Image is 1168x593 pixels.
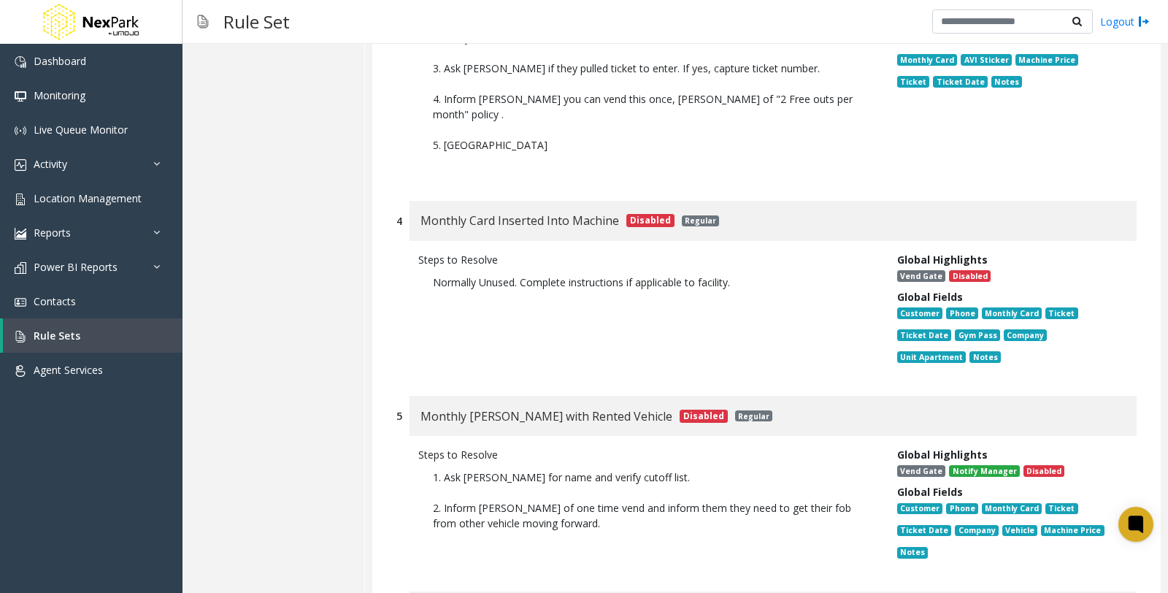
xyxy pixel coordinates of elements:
[15,125,26,137] img: 'icon'
[216,4,297,39] h3: Rule Set
[1041,525,1104,537] span: Machine Price
[682,215,719,226] span: Regular
[946,307,977,319] span: Phone
[1004,329,1047,341] span: Company
[15,228,26,240] img: 'icon'
[735,410,772,421] span: Regular
[34,294,76,308] span: Contacts
[15,194,26,205] img: 'icon'
[15,365,26,377] img: 'icon'
[897,448,988,462] span: Global Highlights
[897,270,945,282] span: Vend Gate
[15,331,26,343] img: 'icon'
[991,76,1022,88] span: Notes
[396,213,402,229] div: 4
[946,503,977,515] span: Phone
[15,56,26,68] img: 'icon'
[897,547,928,559] span: Notes
[680,410,728,423] span: Disabled
[420,211,619,230] span: Monthly Card Inserted Into Machine
[396,408,402,424] div: 5
[897,307,942,319] span: Customer
[955,329,999,341] span: Gym Pass
[1002,525,1037,537] span: Vehicle
[969,351,1000,363] span: Notes
[897,290,963,304] span: Global Fields
[897,76,929,88] span: Ticket
[961,54,1011,66] span: AVI Sticker
[418,252,875,267] div: Steps to Resolve
[1023,465,1064,477] span: Disabled
[933,76,987,88] span: Ticket Date
[897,465,945,477] span: Vend Gate
[34,123,128,137] span: Live Queue Monitor
[982,307,1042,319] span: Monthly Card
[34,54,86,68] span: Dashboard
[1045,503,1077,515] span: Ticket
[1138,14,1150,29] img: logout
[897,485,963,499] span: Global Fields
[34,226,71,240] span: Reports
[15,159,26,171] img: 'icon'
[1045,307,1077,319] span: Ticket
[34,191,142,205] span: Location Management
[897,253,988,267] span: Global Highlights
[418,447,875,462] div: Steps to Resolve
[949,270,990,282] span: Disabled
[34,88,85,102] span: Monitoring
[197,4,209,39] img: pageIcon
[420,407,672,426] span: Monthly [PERSON_NAME] with Rented Vehicle
[34,329,80,343] span: Rule Sets
[897,329,951,341] span: Ticket Date
[626,214,675,227] span: Disabled
[897,525,951,537] span: Ticket Date
[897,54,957,66] span: Monthly Card
[1015,54,1078,66] span: Machine Price
[15,91,26,102] img: 'icon'
[418,267,875,313] p: Normally Unused. Complete instructions if applicable to facility.
[949,465,1019,477] span: Notify Manager
[34,157,67,171] span: Activity
[982,503,1042,515] span: Monthly Card
[3,318,182,353] a: Rule Sets
[897,351,966,363] span: Unit Apartment
[15,262,26,274] img: 'icon'
[955,525,998,537] span: Company
[1100,14,1150,29] a: Logout
[34,363,103,377] span: Agent Services
[34,260,118,274] span: Power BI Reports
[418,462,875,554] p: 1. Ask [PERSON_NAME] for name and verify cutoff list. 2. Inform [PERSON_NAME] of one time vend an...
[897,503,942,515] span: Customer
[15,296,26,308] img: 'icon'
